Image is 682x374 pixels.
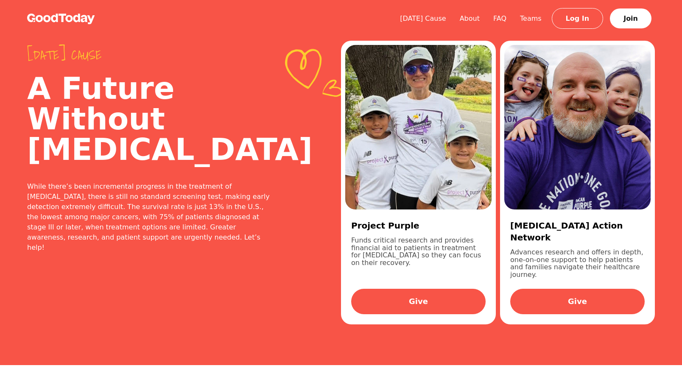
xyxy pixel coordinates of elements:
[27,181,273,253] div: While there’s been incremental progress in the treatment of [MEDICAL_DATA], there is still no sta...
[351,237,486,278] p: Funds critical research and provides financial aid to patients in treatment for [MEDICAL_DATA] so...
[504,45,651,209] img: d7644209-72bf-49ce-bc5b-6acb0947984b.jpg
[345,45,492,209] img: 48dc7b1e-300f-40db-9626-52d27bfb7fb2.jpg
[351,289,486,314] a: Give
[27,73,273,165] h2: A Future Without [MEDICAL_DATA]
[486,14,513,22] a: FAQ
[513,14,548,22] a: Teams
[552,8,604,29] a: Log In
[351,220,486,232] h3: Project Purple
[453,14,486,22] a: About
[510,248,645,278] p: Advances research and offers in depth, one-on-one support to help patients and families navigate ...
[393,14,453,22] a: [DATE] Cause
[27,47,273,63] span: [DATE] cause
[610,8,651,28] a: Join
[510,220,645,243] h3: [MEDICAL_DATA] Action Network
[510,289,645,314] a: Give
[27,14,95,24] img: GoodToday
